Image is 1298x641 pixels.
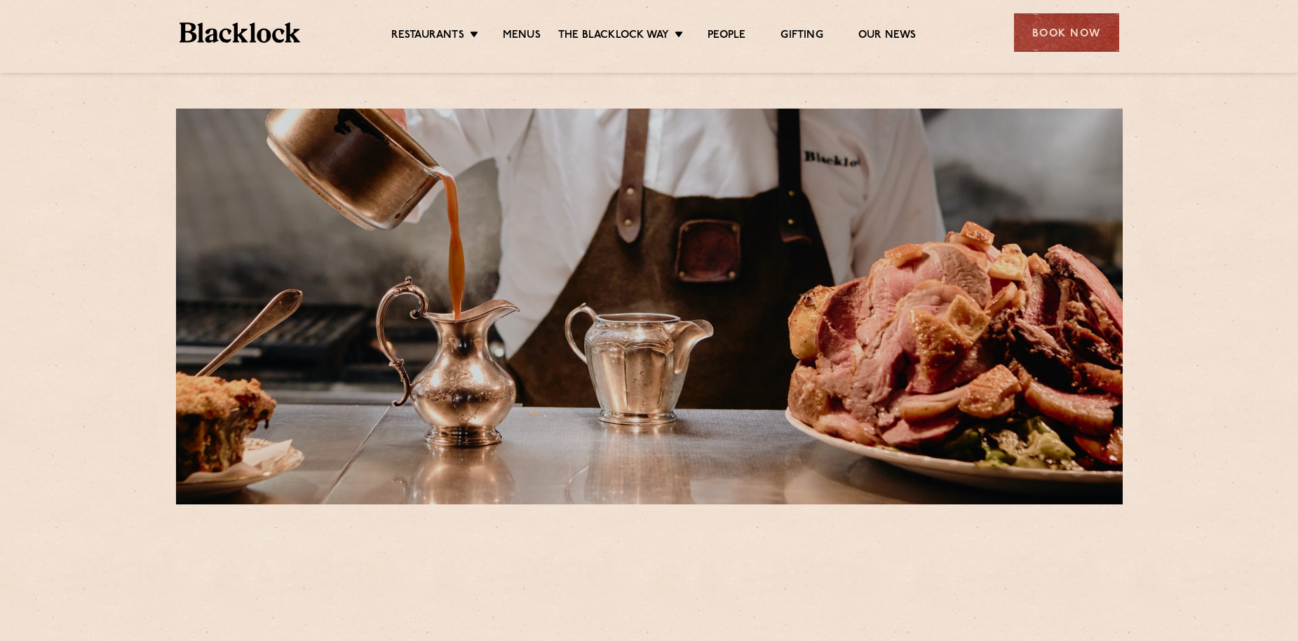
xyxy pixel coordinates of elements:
a: People [708,29,745,44]
a: Gifting [780,29,823,44]
a: Menus [503,29,541,44]
a: Our News [858,29,917,44]
img: BL_Textured_Logo-footer-cropped.svg [180,22,301,43]
a: Restaurants [391,29,464,44]
div: Book Now [1014,13,1119,52]
a: The Blacklock Way [558,29,669,44]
